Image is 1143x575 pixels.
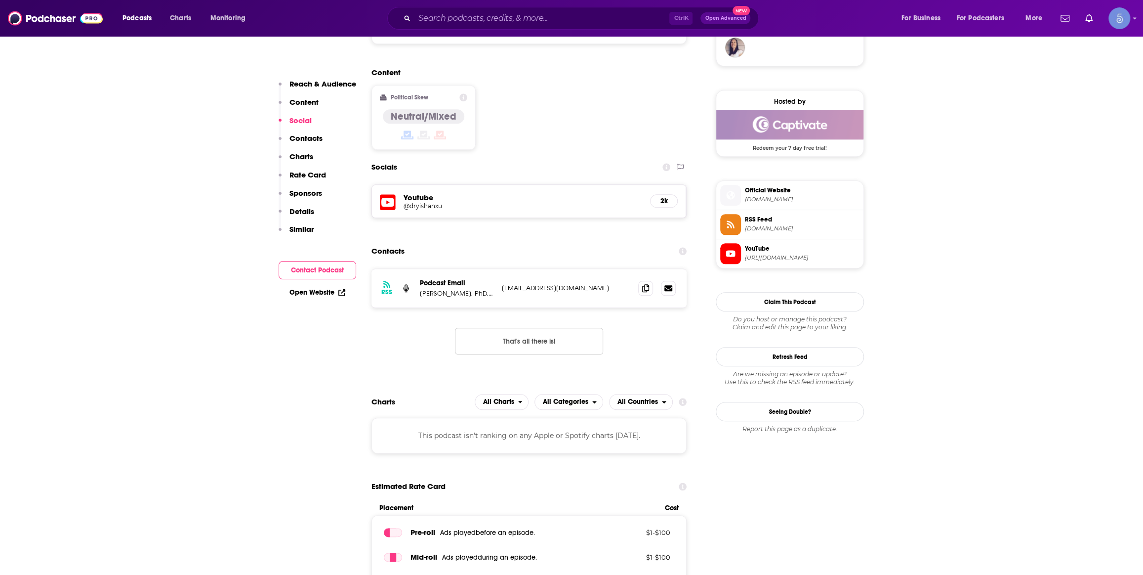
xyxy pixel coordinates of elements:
button: open menu [609,394,673,410]
button: Social [279,116,312,134]
div: Report this page as a duplicate. [716,425,864,433]
div: Claim and edit this page to your liking. [716,315,864,331]
button: open menu [1019,10,1055,26]
p: Charts [289,152,313,161]
button: open menu [895,10,953,26]
h5: Youtube [404,193,642,202]
p: Social [289,116,312,125]
span: Ctrl K [669,12,693,25]
h2: Content [371,68,679,77]
button: Claim This Podcast [716,292,864,311]
a: RSS Feed[DOMAIN_NAME] [720,214,859,235]
span: Placement [379,504,656,512]
h2: Platforms [475,394,529,410]
span: Official Website [745,186,859,195]
img: Captivate Deal: Redeem your 7 day free trial! [716,110,863,139]
span: Pre -roll [410,528,435,537]
span: Cost [665,504,679,512]
button: Content [279,97,319,116]
p: Similar [289,224,314,234]
span: Monitoring [210,11,245,25]
a: Official Website[DOMAIN_NAME] [720,185,859,206]
button: Similar [279,224,314,243]
span: All Countries [617,398,658,405]
span: Estimated Rate Card [371,477,446,496]
p: Podcast Email [420,279,494,287]
div: Hosted by [716,97,863,106]
button: Nothing here. [455,328,603,354]
span: For Podcasters [957,11,1004,25]
span: Podcasts [122,11,152,25]
span: All Categories [543,398,588,405]
h2: Categories [534,394,603,410]
button: Sponsors [279,188,322,207]
span: Ads played before an episode . [440,529,535,537]
a: Open Website [289,288,345,297]
a: Charts [163,10,197,26]
a: Show notifications dropdown [1057,10,1073,27]
button: open menu [204,10,258,26]
button: Charts [279,152,313,170]
p: Contacts [289,133,323,143]
span: feeds.captivate.fm [745,225,859,232]
h2: Countries [609,394,673,410]
img: Podchaser - Follow, Share and Rate Podcasts [8,9,103,28]
h5: @dryishanxu [404,202,562,210]
span: For Business [901,11,940,25]
a: Seeing Double? [716,402,864,421]
button: Rate Card [279,170,326,188]
div: Are we missing an episode or update? Use this to check the RSS feed immediately. [716,370,864,386]
div: This podcast isn't ranking on any Apple or Spotify charts [DATE]. [371,418,687,453]
span: deepintosleep.co [745,196,859,203]
img: User Profile [1108,7,1130,29]
span: New [733,6,750,15]
span: All Charts [483,398,514,405]
span: More [1025,11,1042,25]
a: YouTube[URL][DOMAIN_NAME] [720,243,859,264]
button: open menu [475,394,529,410]
button: open menu [950,10,1019,26]
button: Show profile menu [1108,7,1130,29]
p: [EMAIL_ADDRESS][DOMAIN_NAME] [502,284,630,292]
p: Sponsors [289,188,322,198]
button: Contacts [279,133,323,152]
h2: Charts [371,397,395,406]
span: Mid -roll [410,552,437,562]
a: Captivate Deal: Redeem your 7 day free trial! [716,110,863,150]
span: Do you host or manage this podcast? [716,315,864,323]
span: Ads played during an episode . [442,553,537,562]
span: Redeem your 7 day free trial! [716,139,863,151]
span: RSS Feed [745,215,859,224]
span: YouTube [745,244,859,253]
div: Search podcasts, credits, & more... [397,7,768,30]
h2: Political Skew [391,94,428,101]
h2: Contacts [371,242,405,261]
a: @dryishanxu [404,202,642,210]
p: [PERSON_NAME], PhD, DBSM [420,289,494,298]
button: Details [279,207,314,225]
button: Reach & Audience [279,79,356,97]
p: $ 1 - $ 100 [606,553,670,561]
span: Logged in as Spiral5-G1 [1108,7,1130,29]
button: Refresh Feed [716,347,864,366]
h2: Socials [371,158,397,177]
p: $ 1 - $ 100 [606,529,670,536]
a: Show notifications dropdown [1081,10,1097,27]
p: Rate Card [289,170,326,179]
h3: RSS [381,288,392,296]
span: Charts [170,11,191,25]
span: Open Advanced [705,16,746,21]
p: Content [289,97,319,107]
button: Open AdvancedNew [700,12,750,24]
span: https://www.youtube.com/@dryishanxu [745,254,859,262]
img: MelDriver [725,38,745,57]
h5: 2k [658,197,669,205]
button: open menu [534,394,603,410]
p: Reach & Audience [289,79,356,88]
input: Search podcasts, credits, & more... [414,10,669,26]
button: open menu [116,10,164,26]
h4: Neutral/Mixed [391,110,456,123]
p: Details [289,207,314,216]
